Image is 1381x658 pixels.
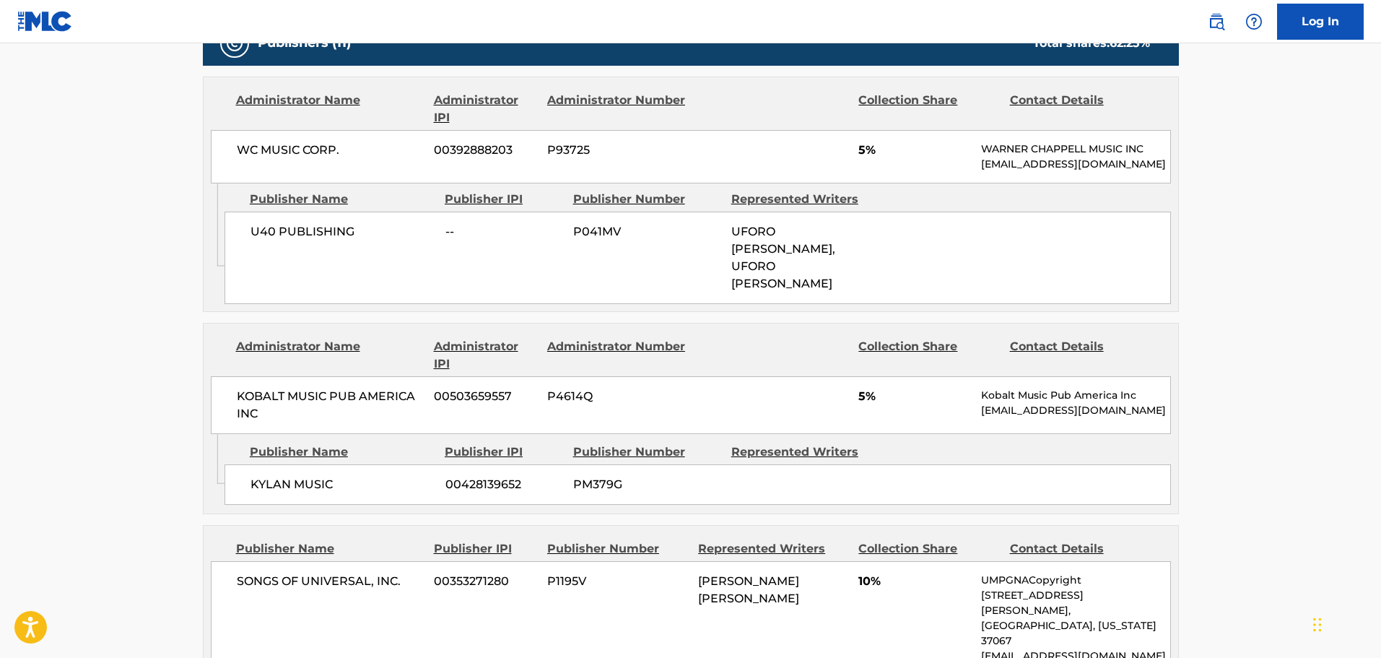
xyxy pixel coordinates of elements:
[858,573,970,590] span: 10%
[1309,589,1381,658] iframe: Chat Widget
[981,142,1169,157] p: WARNER CHAPPELL MUSIC INC
[445,443,562,461] div: Publisher IPI
[858,388,970,405] span: 5%
[547,540,687,558] div: Publisher Number
[1110,36,1150,50] span: 62.25 %
[236,92,423,126] div: Administrator Name
[251,223,435,241] span: U40 PUBLISHING
[236,540,423,558] div: Publisher Name
[1277,4,1364,40] a: Log In
[731,191,879,208] div: Represented Writers
[434,92,536,126] div: Administrator IPI
[434,573,536,590] span: 00353271280
[1245,13,1263,30] img: help
[434,388,536,405] span: 00503659557
[547,142,687,159] span: P93725
[445,476,562,493] span: 00428139652
[445,223,562,241] span: --
[981,588,1169,618] p: [STREET_ADDRESS][PERSON_NAME],
[547,388,687,405] span: P4614Q
[1208,13,1225,30] img: search
[858,338,998,373] div: Collection Share
[573,476,720,493] span: PM379G
[573,223,720,241] span: P041MV
[1202,7,1231,36] a: Public Search
[981,618,1169,649] p: [GEOGRAPHIC_DATA], [US_STATE] 37067
[698,574,799,605] span: [PERSON_NAME] [PERSON_NAME]
[731,443,879,461] div: Represented Writers
[981,573,1169,588] p: UMPGNACopyright
[237,142,424,159] span: WC MUSIC CORP.
[434,540,536,558] div: Publisher IPI
[1240,7,1268,36] div: Help
[237,573,424,590] span: SONGS OF UNIVERSAL, INC.
[731,225,835,290] span: UFORO [PERSON_NAME], UFORO [PERSON_NAME]
[1313,603,1322,646] div: Drag
[573,443,720,461] div: Publisher Number
[981,388,1169,403] p: Kobalt Music Pub America Inc
[250,443,434,461] div: Publisher Name
[237,388,424,423] span: KOBALT MUSIC PUB AMERICA INC
[573,191,720,208] div: Publisher Number
[251,476,435,493] span: KYLAN MUSIC
[434,142,536,159] span: 00392888203
[981,157,1169,172] p: [EMAIL_ADDRESS][DOMAIN_NAME]
[236,338,423,373] div: Administrator Name
[1010,540,1150,558] div: Contact Details
[1010,338,1150,373] div: Contact Details
[445,191,562,208] div: Publisher IPI
[17,11,73,32] img: MLC Logo
[547,338,687,373] div: Administrator Number
[434,338,536,373] div: Administrator IPI
[858,540,998,558] div: Collection Share
[858,142,970,159] span: 5%
[698,540,848,558] div: Represented Writers
[547,573,687,590] span: P1195V
[981,403,1169,418] p: [EMAIL_ADDRESS][DOMAIN_NAME]
[858,92,998,126] div: Collection Share
[250,191,434,208] div: Publisher Name
[1010,92,1150,126] div: Contact Details
[547,92,687,126] div: Administrator Number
